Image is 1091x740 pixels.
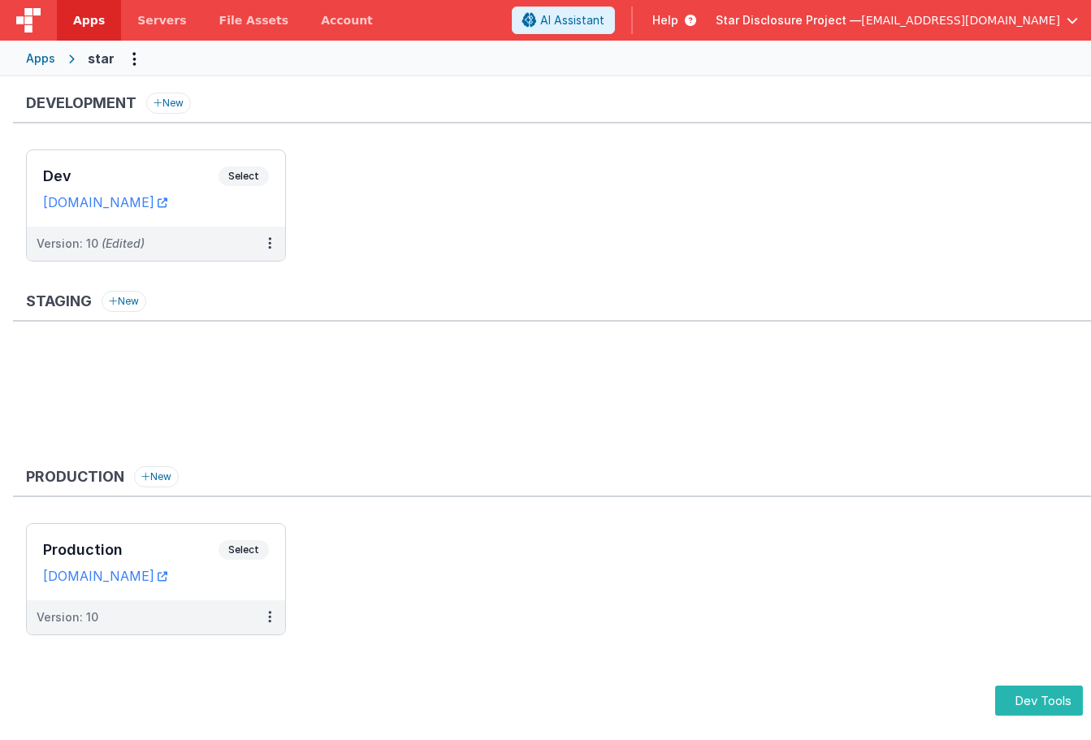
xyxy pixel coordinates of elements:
div: Apps [26,50,55,67]
button: New [102,291,146,312]
h3: Development [26,95,136,111]
div: Version: 10 [37,609,98,625]
span: Servers [137,12,186,28]
button: Options [121,45,147,71]
h3: Production [43,542,219,558]
span: Select [219,167,269,186]
a: [DOMAIN_NAME] [43,568,167,584]
button: Dev Tools [995,686,1083,716]
button: AI Assistant [512,6,615,34]
span: Help [652,12,678,28]
span: AI Assistant [540,12,604,28]
button: Star Disclosure Project — [EMAIL_ADDRESS][DOMAIN_NAME] [716,12,1078,28]
div: star [88,49,115,68]
h3: Dev [43,168,219,184]
span: Star Disclosure Project — [716,12,861,28]
button: New [134,466,179,487]
span: File Assets [219,12,289,28]
span: [EMAIL_ADDRESS][DOMAIN_NAME] [861,12,1060,28]
span: (Edited) [102,236,145,250]
h3: Staging [26,293,92,309]
span: Select [219,540,269,560]
button: New [146,93,191,114]
div: Version: 10 [37,236,145,252]
h3: Production [26,469,124,485]
span: Apps [73,12,105,28]
a: [DOMAIN_NAME] [43,194,167,210]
